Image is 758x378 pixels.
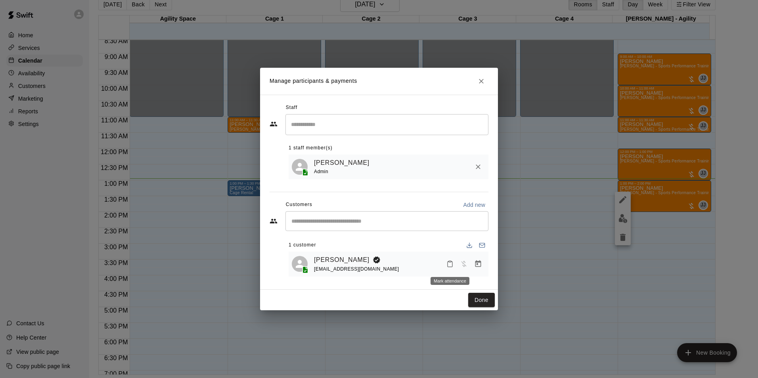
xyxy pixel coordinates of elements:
[285,114,488,135] div: Search staff
[270,77,357,85] p: Manage participants & payments
[474,74,488,88] button: Close
[463,239,476,252] button: Download list
[289,142,333,155] span: 1 staff member(s)
[463,201,485,209] p: Add new
[314,255,369,265] a: [PERSON_NAME]
[270,217,278,225] svg: Customers
[471,160,485,174] button: Remove
[286,199,312,211] span: Customers
[471,257,485,271] button: Manage bookings & payment
[292,256,308,272] div: Junior Mayes
[460,199,488,211] button: Add new
[431,277,469,285] div: Mark attendance
[314,169,328,174] span: Admin
[457,260,471,267] span: Has not paid
[314,266,399,272] span: [EMAIL_ADDRESS][DOMAIN_NAME]
[270,120,278,128] svg: Staff
[373,256,381,264] svg: Booking Owner
[443,257,457,271] button: Mark attendance
[286,101,297,114] span: Staff
[314,158,369,168] a: [PERSON_NAME]
[476,239,488,252] button: Email participants
[292,159,308,175] div: Josh Jones
[468,293,495,307] button: Done
[289,239,316,252] span: 1 customer
[285,211,488,231] div: Start typing to search customers...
